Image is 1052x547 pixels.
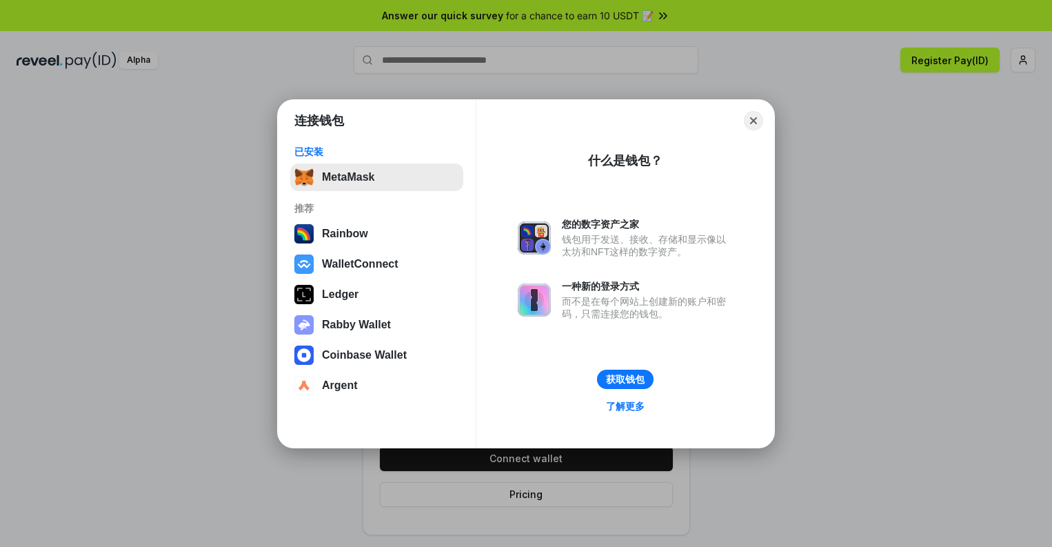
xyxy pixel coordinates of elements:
img: svg+xml,%3Csvg%20width%3D%2228%22%20height%3D%2228%22%20viewBox%3D%220%200%2028%2028%22%20fill%3D... [294,346,314,365]
div: 一种新的登录方式 [562,280,733,292]
div: Argent [322,379,358,392]
div: Rabby Wallet [322,319,391,331]
button: Argent [290,372,463,399]
div: 什么是钱包？ [588,152,662,169]
button: MetaMask [290,163,463,191]
div: Rainbow [322,228,368,240]
img: svg+xml,%3Csvg%20width%3D%2228%22%20height%3D%2228%22%20viewBox%3D%220%200%2028%2028%22%20fill%3D... [294,376,314,395]
img: svg+xml,%3Csvg%20xmlns%3D%22http%3A%2F%2Fwww.w3.org%2F2000%2Fsvg%22%20fill%3D%22none%22%20viewBox... [518,221,551,255]
button: 获取钱包 [597,370,654,389]
h1: 连接钱包 [294,112,344,129]
button: Coinbase Wallet [290,341,463,369]
div: 了解更多 [606,400,645,412]
img: svg+xml,%3Csvg%20xmlns%3D%22http%3A%2F%2Fwww.w3.org%2F2000%2Fsvg%22%20fill%3D%22none%22%20viewBox... [294,315,314,335]
div: 您的数字资产之家 [562,218,733,230]
button: Rainbow [290,220,463,248]
img: svg+xml,%3Csvg%20xmlns%3D%22http%3A%2F%2Fwww.w3.org%2F2000%2Fsvg%22%20width%3D%2228%22%20height%3... [294,285,314,304]
button: Close [744,111,763,130]
div: 推荐 [294,202,459,215]
button: Rabby Wallet [290,311,463,339]
div: 获取钱包 [606,373,645,386]
img: svg+xml,%3Csvg%20width%3D%2228%22%20height%3D%2228%22%20viewBox%3D%220%200%2028%2028%22%20fill%3D... [294,255,314,274]
img: svg+xml,%3Csvg%20xmlns%3D%22http%3A%2F%2Fwww.w3.org%2F2000%2Fsvg%22%20fill%3D%22none%22%20viewBox... [518,284,551,317]
button: WalletConnect [290,250,463,278]
div: Coinbase Wallet [322,349,407,361]
div: Ledger [322,288,358,301]
div: WalletConnect [322,258,398,270]
div: 而不是在每个网站上创建新的账户和密码，只需连接您的钱包。 [562,295,733,320]
div: MetaMask [322,171,374,183]
div: 已安装 [294,146,459,158]
img: svg+xml,%3Csvg%20fill%3D%22none%22%20height%3D%2233%22%20viewBox%3D%220%200%2035%2033%22%20width%... [294,168,314,187]
img: svg+xml,%3Csvg%20width%3D%22120%22%20height%3D%22120%22%20viewBox%3D%220%200%20120%20120%22%20fil... [294,224,314,243]
button: Ledger [290,281,463,308]
a: 了解更多 [598,397,653,415]
div: 钱包用于发送、接收、存储和显示像以太坊和NFT这样的数字资产。 [562,233,733,258]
